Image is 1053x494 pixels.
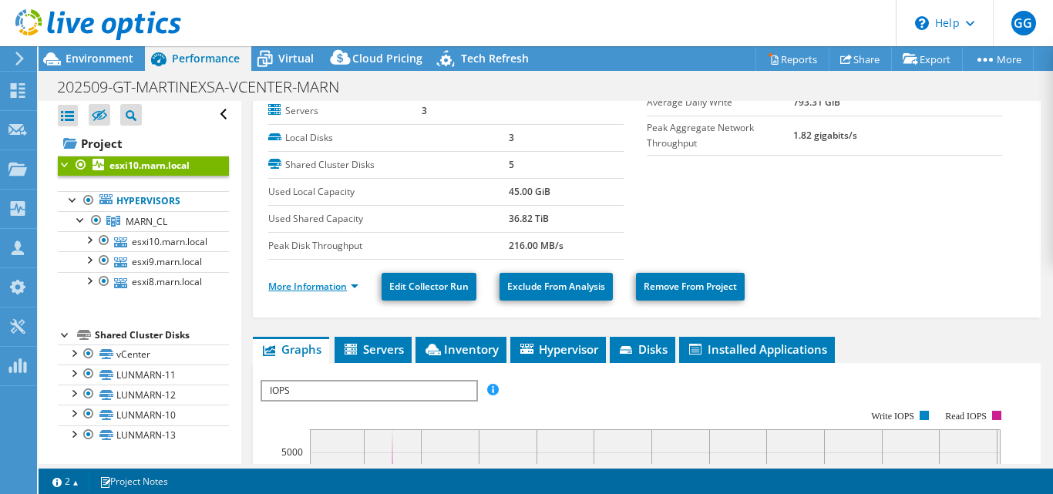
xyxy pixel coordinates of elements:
[915,16,929,30] svg: \n
[109,159,190,172] b: esxi10.marn.local
[946,411,987,422] text: Read IOPS
[793,96,840,109] b: 793.31 GiB
[342,341,404,357] span: Servers
[58,385,229,405] a: LUNMARN-12
[1011,11,1036,35] span: GG
[268,184,508,200] label: Used Local Capacity
[755,47,829,71] a: Reports
[352,51,422,66] span: Cloud Pricing
[268,103,421,119] label: Servers
[66,51,133,66] span: Environment
[58,405,229,425] a: LUNMARN-10
[58,425,229,445] a: LUNMARN-13
[509,239,564,252] b: 216.00 MB/s
[172,51,240,66] span: Performance
[500,273,613,301] a: Exclude From Analysis
[636,273,745,301] a: Remove From Project
[126,215,167,228] span: MARN_CL
[962,47,1034,71] a: More
[647,95,793,110] label: Average Daily Write
[423,341,499,357] span: Inventory
[461,51,529,66] span: Tech Refresh
[261,341,321,357] span: Graphs
[95,326,229,344] div: Shared Cluster Disks
[687,341,827,357] span: Installed Applications
[58,131,229,156] a: Project
[58,344,229,365] a: vCenter
[58,156,229,176] a: esxi10.marn.local
[58,272,229,292] a: esxi8.marn.local
[50,79,363,96] h1: 202509-GT-MARTINEXSA-VCENTER-MARN
[518,341,598,357] span: Hypervisor
[268,130,508,146] label: Local Disks
[268,280,358,293] a: More Information
[509,185,550,198] b: 45.00 GiB
[509,158,514,171] b: 5
[509,212,549,225] b: 36.82 TiB
[617,341,668,357] span: Disks
[58,251,229,271] a: esxi9.marn.local
[422,104,427,117] b: 3
[58,191,229,211] a: Hypervisors
[268,157,508,173] label: Shared Cluster Disks
[647,120,793,151] label: Peak Aggregate Network Throughput
[89,472,179,491] a: Project Notes
[268,211,508,227] label: Used Shared Capacity
[58,365,229,385] a: LUNMARN-11
[262,381,476,400] span: IOPS
[382,273,476,301] a: Edit Collector Run
[278,51,314,66] span: Virtual
[793,129,857,142] b: 1.82 gigabits/s
[891,47,963,71] a: Export
[268,238,508,254] label: Peak Disk Throughput
[58,231,229,251] a: esxi10.marn.local
[58,211,229,231] a: MARN_CL
[871,411,914,422] text: Write IOPS
[42,472,89,491] a: 2
[829,47,892,71] a: Share
[281,445,303,459] text: 5000
[509,131,514,144] b: 3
